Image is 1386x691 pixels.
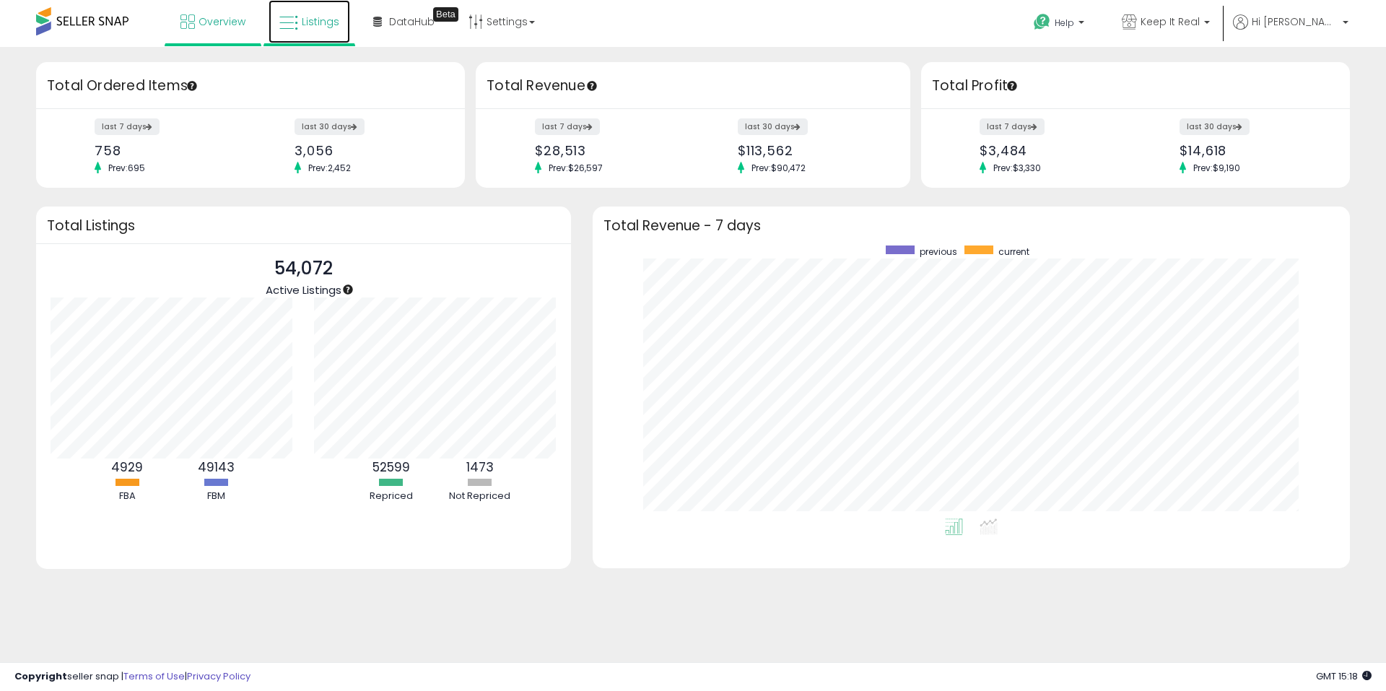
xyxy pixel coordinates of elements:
[301,162,358,174] span: Prev: 2,452
[998,245,1029,258] span: current
[372,459,410,476] b: 52599
[111,459,143,476] b: 4929
[738,143,885,158] div: $113,562
[1141,14,1200,29] span: Keep It Real
[341,283,354,296] div: Tooltip anchor
[585,79,598,92] div: Tooltip anchor
[1022,2,1099,47] a: Help
[47,76,454,96] h3: Total Ordered Items
[744,162,813,174] span: Prev: $90,472
[295,118,365,135] label: last 30 days
[535,118,600,135] label: last 7 days
[101,162,152,174] span: Prev: 695
[920,245,957,258] span: previous
[535,143,682,158] div: $28,513
[1252,14,1338,29] span: Hi [PERSON_NAME]
[198,459,235,476] b: 49143
[986,162,1048,174] span: Prev: $3,330
[199,14,245,29] span: Overview
[84,490,170,503] div: FBA
[466,459,494,476] b: 1473
[980,143,1125,158] div: $3,484
[1186,162,1247,174] span: Prev: $9,190
[437,490,523,503] div: Not Repriced
[1180,143,1325,158] div: $14,618
[302,14,339,29] span: Listings
[389,14,435,29] span: DataHub
[603,220,1339,231] h3: Total Revenue - 7 days
[173,490,259,503] div: FBM
[266,282,341,297] span: Active Listings
[1180,118,1250,135] label: last 30 days
[1055,17,1074,29] span: Help
[1033,13,1051,31] i: Get Help
[932,76,1339,96] h3: Total Profit
[433,7,458,22] div: Tooltip anchor
[95,118,160,135] label: last 7 days
[487,76,899,96] h3: Total Revenue
[738,118,808,135] label: last 30 days
[47,220,560,231] h3: Total Listings
[186,79,199,92] div: Tooltip anchor
[295,143,440,158] div: 3,056
[348,490,435,503] div: Repriced
[980,118,1045,135] label: last 7 days
[541,162,610,174] span: Prev: $26,597
[1006,79,1019,92] div: Tooltip anchor
[1233,14,1348,47] a: Hi [PERSON_NAME]
[266,255,341,282] p: 54,072
[95,143,240,158] div: 758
